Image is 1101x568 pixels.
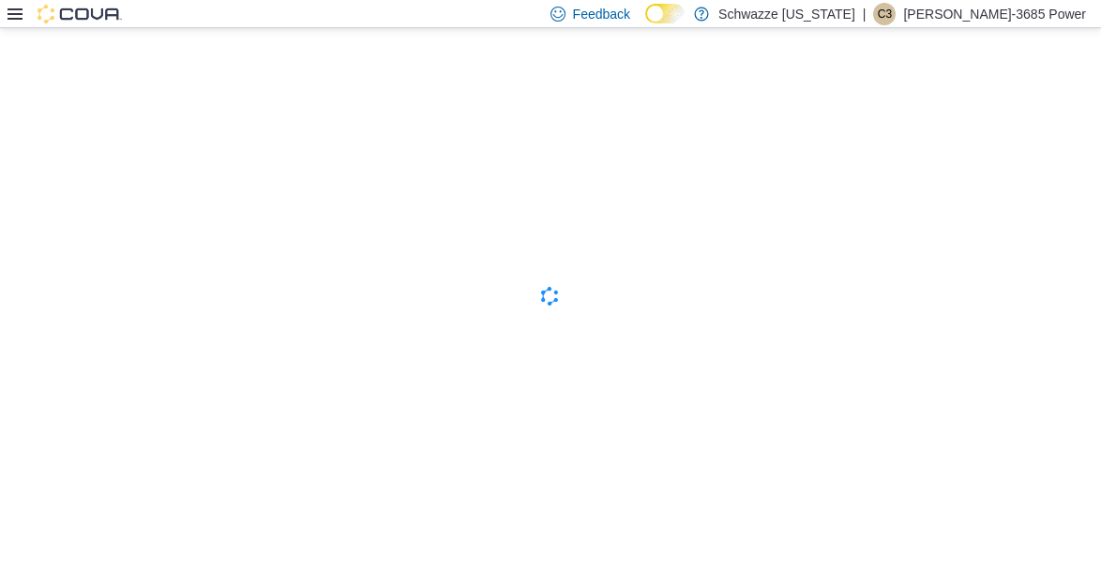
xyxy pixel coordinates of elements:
p: | [863,3,867,25]
div: Cody-3685 Power [873,3,896,25]
span: Feedback [573,5,630,23]
p: Schwazze [US_STATE] [718,3,855,25]
img: Cova [38,5,122,23]
span: C3 [878,3,892,25]
p: [PERSON_NAME]-3685 Power [903,3,1086,25]
input: Dark Mode [645,4,685,23]
span: Dark Mode [645,23,646,24]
